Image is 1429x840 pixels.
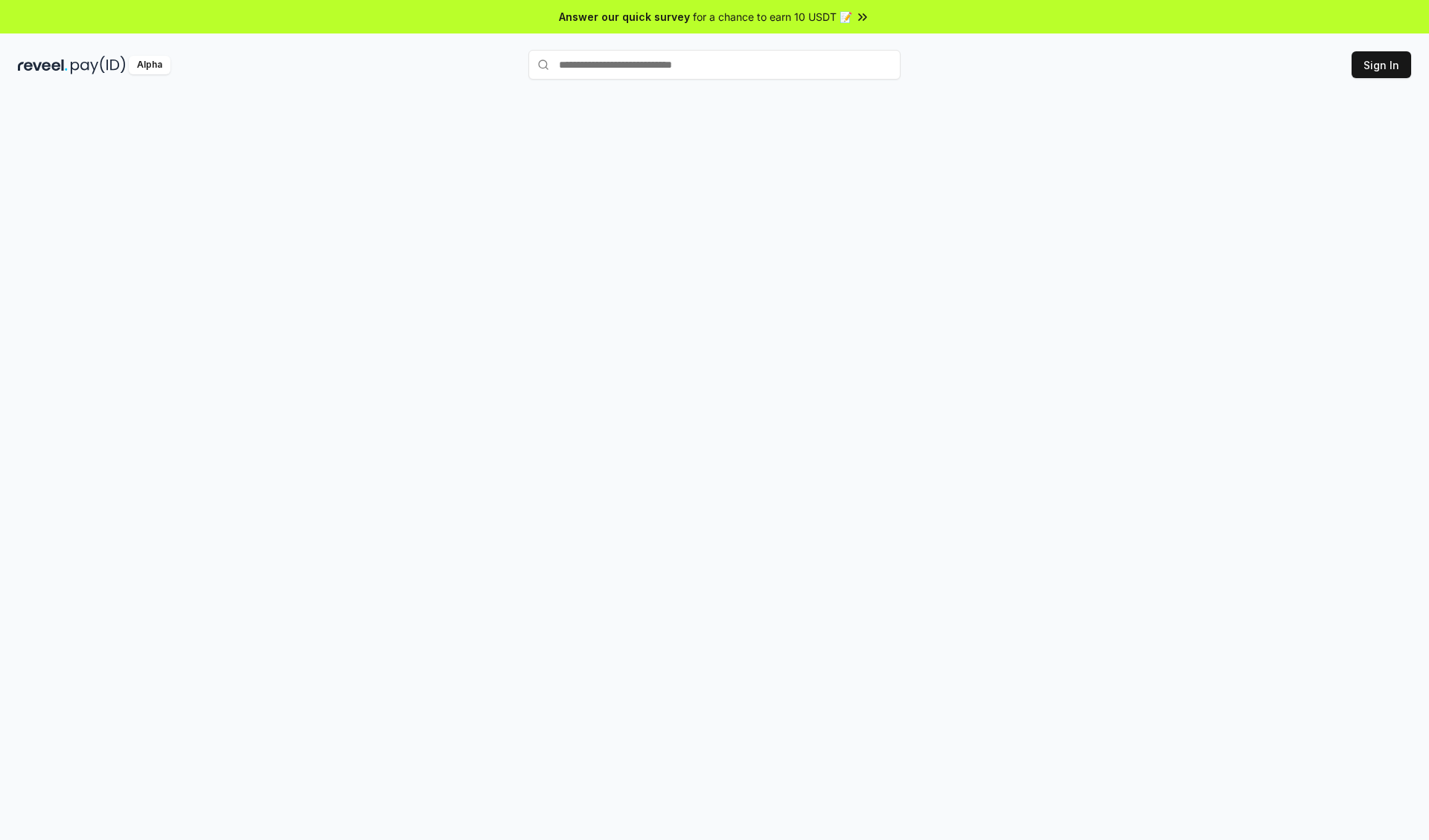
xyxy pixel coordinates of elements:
span: for a chance to earn 10 USDT 📝 [693,9,852,25]
img: reveel_dark [18,56,68,74]
span: Answer our quick survey [559,9,690,25]
button: Sign In [1352,51,1411,78]
img: pay_id [71,56,126,74]
div: Alpha [129,56,170,74]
